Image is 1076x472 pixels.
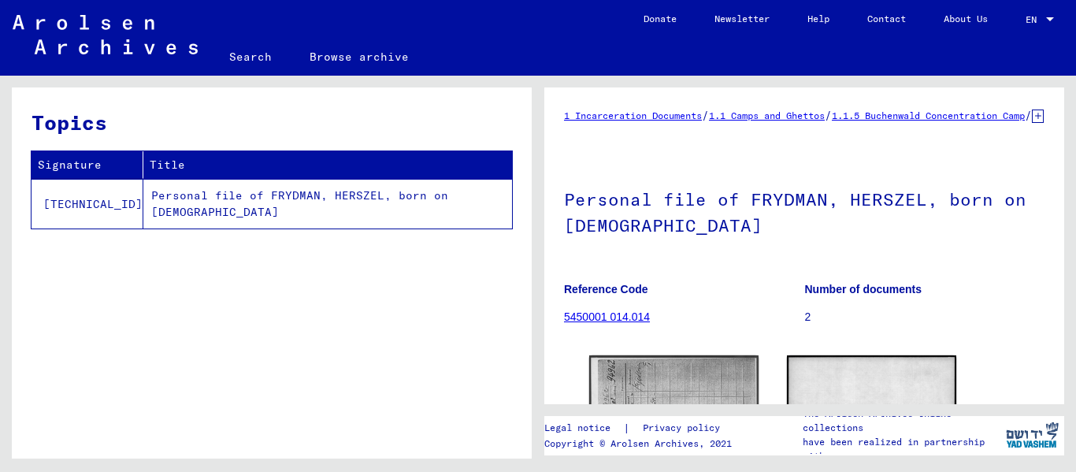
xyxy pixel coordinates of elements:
b: Number of documents [805,283,922,295]
span: / [702,108,709,122]
a: 1 Incarceration Documents [564,110,702,121]
span: / [825,108,832,122]
td: Personal file of FRYDMAN, HERSZEL, born on [DEMOGRAPHIC_DATA] [143,179,512,229]
a: 1.1 Camps and Ghettos [709,110,825,121]
p: Copyright © Arolsen Archives, 2021 [544,437,739,451]
a: Legal notice [544,420,623,437]
th: Signature [32,151,143,179]
p: have been realized in partnership with [803,435,1000,463]
td: [TECHNICAL_ID] [32,179,143,229]
h3: Topics [32,107,511,138]
span: EN [1026,14,1043,25]
span: / [1025,108,1032,122]
b: Reference Code [564,283,648,295]
div: | [544,420,739,437]
a: 5450001 014.014 [564,310,650,323]
a: 1.1.5 Buchenwald Concentration Camp [832,110,1025,121]
th: Title [143,151,512,179]
h1: Personal file of FRYDMAN, HERSZEL, born on [DEMOGRAPHIC_DATA] [564,163,1044,258]
img: yv_logo.png [1003,415,1062,455]
p: The Arolsen Archives online collections [803,407,1000,435]
a: Search [210,38,291,76]
p: 2 [805,309,1045,325]
a: Privacy policy [630,420,739,437]
img: Arolsen_neg.svg [13,15,198,54]
a: Browse archive [291,38,428,76]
